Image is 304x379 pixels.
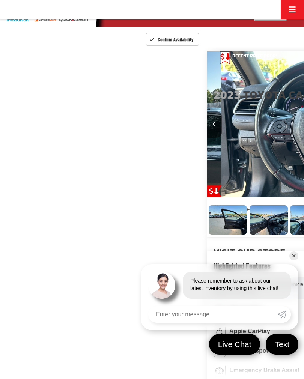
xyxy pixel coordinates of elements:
[271,339,293,349] span: Text
[209,334,260,355] a: Live Chat
[207,185,222,197] a: Get Price Drop Alert
[158,36,193,42] span: Confirm Availability
[208,205,247,235] img: 2023 Toyota Camry SE
[148,272,175,299] img: Agent profile photo
[209,205,247,235] a: Expand Photo 8
[232,53,277,59] span: Recent Price Drop!
[214,87,241,101] span: 2023
[183,272,291,299] div: Please remember to ask about our latest inventory by using this live chat!
[229,327,270,336] span: Apple CarPlay
[277,306,291,323] a: Submit
[148,306,277,323] input: Enter your message
[214,339,255,349] span: Live Chat
[220,51,230,64] span: Get Price Drop Alert
[146,33,199,46] button: Confirm Availability
[249,205,288,235] img: 2023 Toyota Camry SE
[214,326,226,338] img: Apple CarPlay
[214,262,271,270] h2: Highlighted Features
[207,111,222,138] button: Previous image
[250,205,288,235] a: Expand Photo 9
[266,334,298,355] a: Text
